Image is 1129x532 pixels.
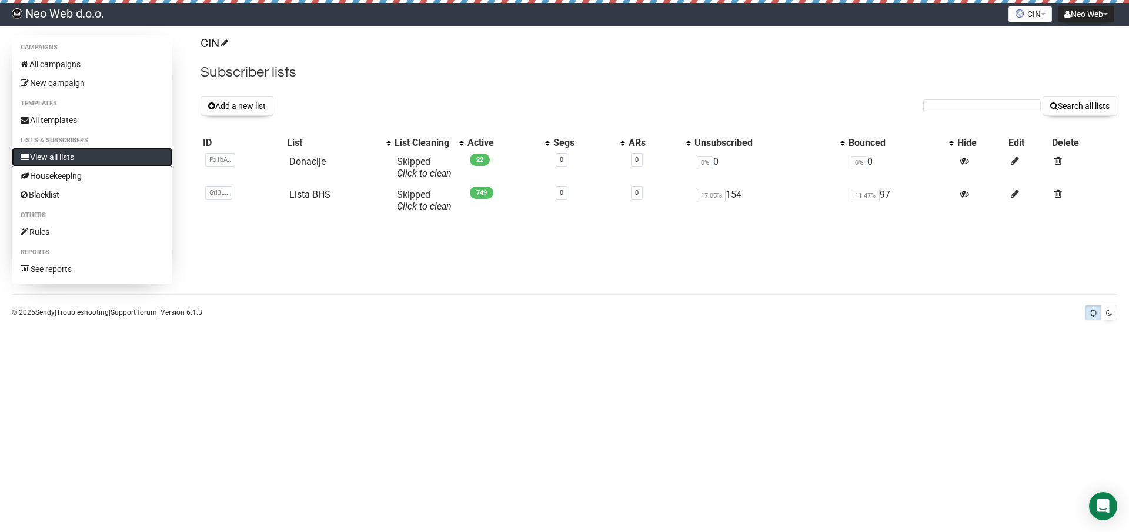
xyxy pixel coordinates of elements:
a: Donacije [289,156,326,167]
span: Skipped [397,156,452,179]
th: ARs: No sort applied, activate to apply an ascending sort [626,135,693,151]
th: Active: No sort applied, activate to apply an ascending sort [465,135,552,151]
span: 11.47% [851,189,880,202]
li: Campaigns [12,41,172,55]
td: 0 [692,151,846,184]
th: List: No sort applied, activate to apply an ascending sort [285,135,392,151]
a: Lista BHS [289,189,330,200]
li: Templates [12,97,172,111]
div: List Cleaning [395,137,453,149]
button: Neo Web [1058,6,1114,22]
a: Support forum [111,308,157,317]
img: favicons [1015,9,1024,18]
div: Active [467,137,540,149]
a: View all lists [12,148,172,167]
th: Unsubscribed: No sort applied, activate to apply an ascending sort [692,135,846,151]
a: 0 [635,156,639,164]
div: Delete [1052,137,1115,149]
span: Skipped [397,189,452,212]
a: 0 [560,156,563,164]
li: Lists & subscribers [12,134,172,148]
div: Unsubscribed [694,137,834,149]
span: 22 [470,154,490,166]
td: 0 [846,151,955,184]
a: All templates [12,111,172,129]
a: Click to clean [397,168,452,179]
th: Edit: No sort applied, sorting is disabled [1006,135,1050,151]
div: Segs [553,137,614,149]
div: ARs [629,137,681,149]
div: Open Intercom Messenger [1089,492,1117,520]
button: CIN [1008,6,1052,22]
th: Segs: No sort applied, activate to apply an ascending sort [551,135,626,151]
span: 17.05% [697,189,726,202]
p: © 2025 | | | Version 6.1.3 [12,306,202,319]
span: Px1bA.. [205,153,235,167]
h2: Subscriber lists [201,62,1117,83]
span: 0% [697,156,713,169]
a: Rules [12,222,172,241]
a: Blacklist [12,185,172,204]
a: Troubleshooting [56,308,109,317]
img: d9c6f36dc4e065333b69a48c21e555cb [12,8,22,19]
a: New campaign [12,74,172,92]
a: Click to clean [397,201,452,212]
a: 0 [560,189,563,197]
th: Delete: No sort applied, sorting is disabled [1050,135,1117,151]
td: 97 [846,184,955,217]
th: ID: No sort applied, sorting is disabled [201,135,284,151]
span: 0% [851,156,867,169]
a: CIN [201,36,226,50]
div: Bounced [849,137,943,149]
th: List Cleaning: No sort applied, activate to apply an ascending sort [392,135,465,151]
a: All campaigns [12,55,172,74]
a: 0 [635,189,639,197]
div: Edit [1008,137,1047,149]
a: See reports [12,260,172,278]
td: 154 [692,184,846,217]
li: Others [12,208,172,222]
button: Search all lists [1043,96,1117,116]
th: Bounced: No sort applied, activate to apply an ascending sort [846,135,955,151]
li: Reports [12,245,172,260]
div: ID [203,137,282,149]
div: Hide [957,137,1004,149]
button: Add a new list [201,96,273,116]
a: Housekeeping [12,167,172,185]
div: List [287,137,380,149]
span: Gtl3L.. [205,186,232,199]
span: 749 [470,187,493,199]
th: Hide: No sort applied, sorting is disabled [955,135,1006,151]
a: Sendy [35,308,55,317]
